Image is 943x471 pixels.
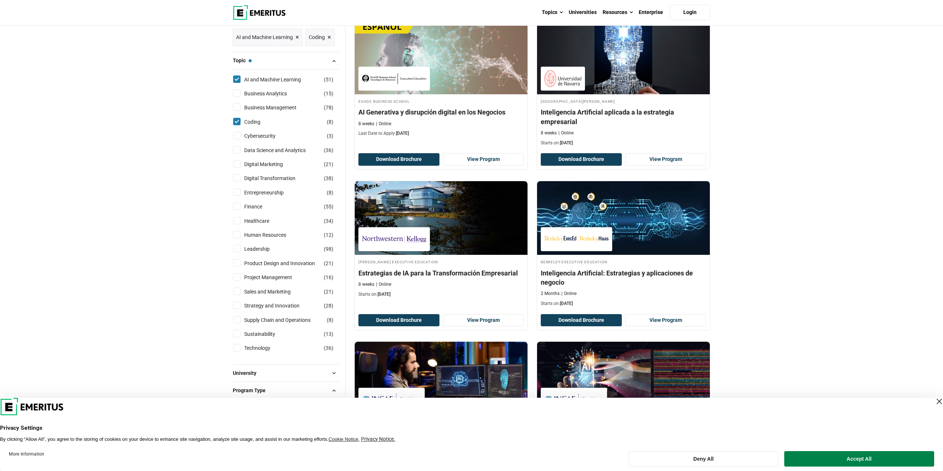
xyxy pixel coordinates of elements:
[541,300,706,307] p: Starts on:
[244,288,305,296] a: Sales and Marketing
[670,5,710,20] a: Login
[541,314,622,327] button: Download Brochure
[326,218,332,224] span: 34
[541,108,706,126] h4: Inteligencia Artificial aplicada a la estrategia empresarial
[324,259,333,267] span: ( )
[329,190,332,196] span: 8
[244,245,284,253] a: Leadership
[324,160,333,168] span: ( )
[396,131,409,136] span: [DATE]
[355,342,527,462] a: Strategy and Innovation Course by INCAE - September 8, 2025 INCAE INCAE IA en Acción: Herramienta...
[537,21,710,150] a: AI and Machine Learning Course by Universidad de Navarra - September 1, 2025 Universidad de Navar...
[326,105,332,110] span: 78
[541,98,706,104] h4: [GEOGRAPHIC_DATA][PERSON_NAME]
[324,89,333,98] span: ( )
[233,385,339,396] button: Program Type
[244,231,301,239] a: Human Resources
[326,91,332,96] span: 15
[326,204,332,210] span: 55
[541,259,706,265] h4: Berkeley Executive Education
[362,231,426,247] img: Kellogg Executive Education
[326,175,332,181] span: 38
[244,103,311,112] a: Business Management
[233,386,271,394] span: Program Type
[233,56,252,64] span: Topic
[326,161,332,167] span: 21
[244,302,314,310] a: Strategy and Innovation
[358,259,524,265] h4: [PERSON_NAME] Executive Education
[326,147,332,153] span: 36
[244,174,310,182] a: Digital Transformation
[537,342,710,462] a: Strategy and Innovation Course by INCAE - September 29, 2025 INCAE INCAE Innovación empresarial y...
[378,292,390,297] span: [DATE]
[326,246,332,252] span: 98
[544,391,603,408] img: INCAE
[324,288,333,296] span: ( )
[355,181,527,255] img: Estrategias de IA para la Transformación Empresarial | Online AI and Machine Learning Course
[324,330,333,338] span: ( )
[558,130,574,136] p: Online
[358,108,524,117] h4: AI Generativa y disrupción digital en los Negocios
[443,314,524,327] a: View Program
[244,75,316,84] a: AI and Machine Learning
[362,70,426,87] img: EGADE Business School
[244,259,330,267] a: Product Design and Innovation
[541,268,706,287] h4: Inteligencia Artificial: Estrategias y aplicaciones de negocio
[324,231,333,239] span: ( )
[329,133,332,139] span: 3
[541,291,560,297] p: 2 Months
[233,369,262,377] span: University
[324,203,333,211] span: ( )
[541,130,557,136] p: 8 weeks
[244,316,325,324] a: Supply Chain and Operations
[537,21,710,94] img: Inteligencia Artificial aplicada a la estrategia empresarial | Online AI and Machine Learning Course
[443,153,524,166] a: View Program
[326,232,332,238] span: 12
[362,391,421,408] img: INCAE
[625,153,707,166] a: View Program
[324,174,333,182] span: ( )
[244,330,290,338] a: Sustainability
[537,342,710,415] img: Innovación empresarial y adaptabilidad tecnológica | Online Strategy and Innovation Course
[324,217,333,225] span: ( )
[309,33,325,41] span: Coding
[233,29,302,46] a: AI and Machine Learning ×
[244,118,275,126] a: Coding
[560,301,573,306] span: [DATE]
[233,368,339,379] button: University
[329,317,332,323] span: 8
[244,160,298,168] a: Digital Marketing
[326,274,332,280] span: 16
[326,345,332,351] span: 36
[327,189,333,197] span: ( )
[355,21,527,141] a: AI and Machine Learning Course by EGADE Business School - August 29, 2025 EGADE Business School E...
[537,181,710,255] img: Inteligencia Artificial: Estrategias y aplicaciones de negocio | Online AI and Machine Learning C...
[244,344,285,352] a: Technology
[560,140,573,145] span: [DATE]
[358,281,374,288] p: 8 weeks
[244,189,298,197] a: Entrepreneurship
[244,89,302,98] a: Business Analytics
[358,121,374,127] p: 8 weeks
[358,291,524,298] p: Starts on:
[327,118,333,126] span: ( )
[327,32,331,43] span: ×
[358,153,439,166] button: Download Brochure
[244,273,307,281] a: Project Management
[544,231,609,247] img: Berkeley Executive Education
[324,75,333,84] span: ( )
[244,132,290,140] a: Cybersecurity
[326,77,332,82] span: 51
[324,146,333,154] span: ( )
[544,70,581,87] img: Universidad de Navarra
[326,289,332,295] span: 21
[295,32,299,43] span: ×
[244,217,284,225] a: Healthcare
[326,303,332,309] span: 28
[327,316,333,324] span: ( )
[324,245,333,253] span: ( )
[376,121,391,127] p: Online
[236,33,293,41] span: AI and Machine Learning
[326,260,332,266] span: 21
[358,268,524,278] h4: Estrategias de IA para la Transformación Empresarial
